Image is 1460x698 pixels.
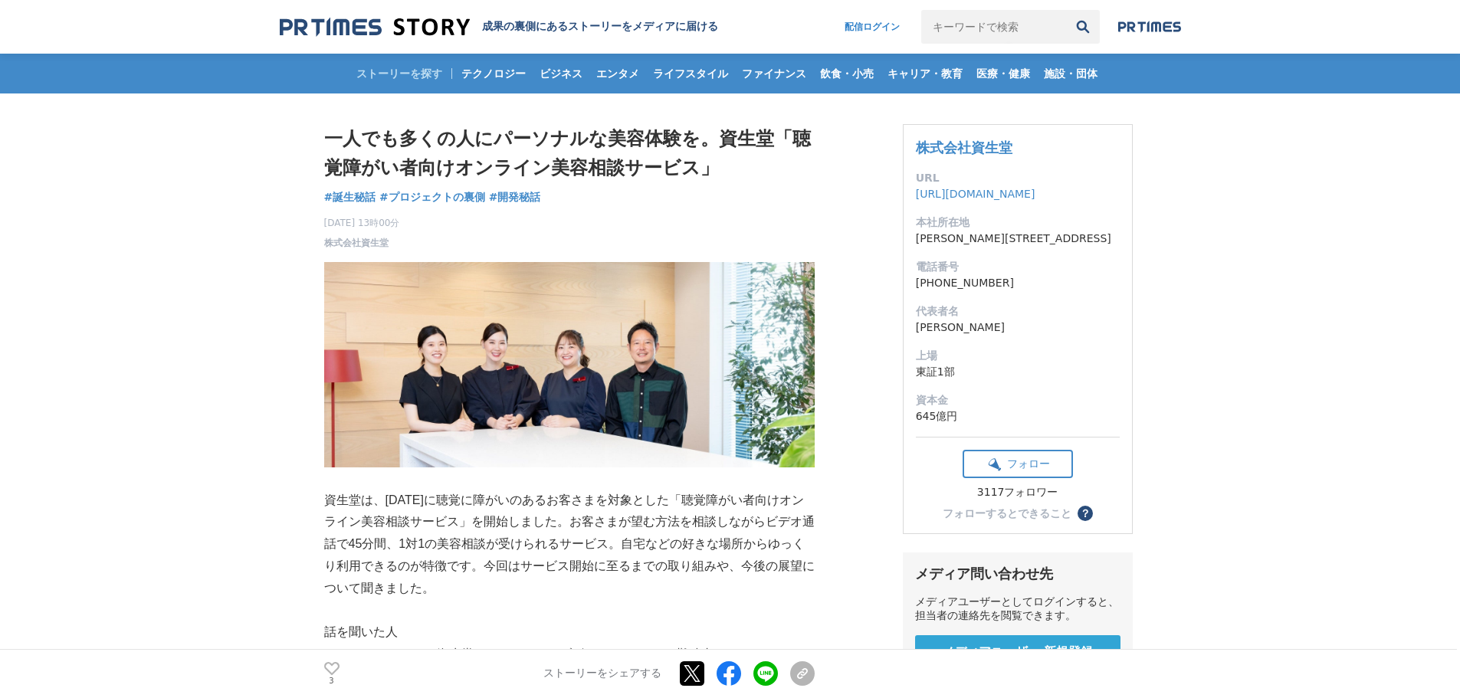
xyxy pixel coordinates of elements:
[280,17,718,38] a: 成果の裏側にあるストーリーをメディアに届ける 成果の裏側にあるストーリーをメディアに届ける
[590,54,645,93] a: エンタメ
[916,170,1120,186] dt: URL
[916,259,1120,275] dt: 電話番号
[379,190,485,204] span: #プロジェクトの裏側
[324,216,400,230] span: [DATE] 13時00分
[915,565,1120,583] div: メディア問い合わせ先
[881,54,969,93] a: キャリア・教育
[915,595,1120,623] div: メディアユーザーとしてログインすると、担当者の連絡先を閲覧できます。
[963,450,1073,478] button: フォロー
[543,667,661,681] p: ストーリーをシェアする
[916,303,1120,320] dt: 代表者名
[829,10,915,44] a: 配信ログイン
[324,236,389,250] a: 株式会社資生堂
[1118,21,1181,33] img: prtimes
[647,67,734,80] span: ライフスタイル
[916,231,1120,247] dd: [PERSON_NAME][STREET_ADDRESS]
[324,490,815,600] p: 資生堂は、[DATE]に聴覚に障がいのあるお客さまを対象とした「聴覚障がい者向けオンライン美容相談サービス」を開始しました。お客さまが望む方法を相談しながらビデオ通話で45分間、1対1の美容相談...
[647,54,734,93] a: ライフスタイル
[455,67,532,80] span: テクノロジー
[1038,54,1104,93] a: 施設・団体
[590,67,645,80] span: エンタメ
[489,190,541,204] span: #開発秘話
[970,67,1036,80] span: 医療・健康
[1038,67,1104,80] span: 施設・団体
[324,190,376,204] span: #誕生秘話
[916,348,1120,364] dt: 上場
[324,124,815,183] h1: 一人でも多くの人にパーソナルな美容体験を。資生堂「聴覚障がい者向けオンライン美容相談サービス」
[916,408,1120,424] dd: 645億円
[455,54,532,93] a: テクノロジー
[324,677,340,685] p: 3
[970,54,1036,93] a: 医療・健康
[489,189,541,205] a: #開発秘話
[736,67,812,80] span: ファイナンス
[916,275,1120,291] dd: [PHONE_NUMBER]
[814,67,880,80] span: 飲食・小売
[379,189,485,205] a: #プロジェクトの裏側
[916,364,1120,380] dd: 東証1部
[1080,508,1091,519] span: ？
[324,262,815,467] img: thumbnail_7bae15e0-9a8b-11f0-861d-73d8f2c89c08.jpg
[482,20,718,34] h2: 成果の裏側にあるストーリーをメディアに届ける
[916,188,1035,200] a: [URL][DOMAIN_NAME]
[324,621,815,644] p: 話を聞いた人
[881,67,969,80] span: キャリア・教育
[915,635,1120,683] a: メディアユーザー 新規登録 無料
[1066,10,1100,44] button: 検索
[942,644,1094,660] span: メディアユーザー 新規登録
[533,54,589,93] a: ビジネス
[736,54,812,93] a: ファイナンス
[916,392,1120,408] dt: 資本金
[921,10,1066,44] input: キーワードで検索
[916,139,1012,156] a: 株式会社資生堂
[280,17,470,38] img: 成果の裏側にあるストーリーをメディアに届ける
[324,189,376,205] a: #誕生秘話
[963,486,1073,500] div: 3117フォロワー
[814,54,880,93] a: 飲食・小売
[916,320,1120,336] dd: [PERSON_NAME]
[943,508,1071,519] div: フォローするとできること
[1078,506,1093,521] button: ？
[533,67,589,80] span: ビジネス
[324,644,815,666] p: [PERSON_NAME]（資生堂インタラクティブビューティー※1）難聴者
[916,215,1120,231] dt: 本社所在地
